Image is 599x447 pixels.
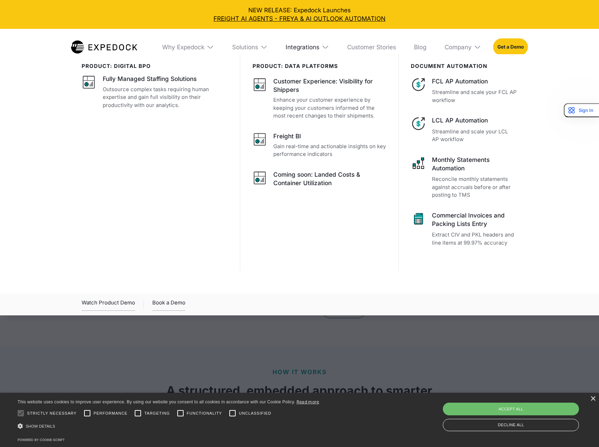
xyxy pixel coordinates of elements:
[26,424,55,428] span: Show details
[152,298,185,311] a: Book a Demo
[443,403,579,415] div: Accept all
[162,43,204,51] div: Why Expedock
[411,116,517,143] a: LCL AP AutomationStreamline and scale your LCL AP workflow
[273,132,301,140] div: Freight BI
[273,143,387,158] p: Gain real-time and actionable insights on key performance indicators
[253,77,387,120] a: Customer Experience: Visibility for ShippersEnhance your customer experience by keeping your cust...
[432,128,517,144] p: Streamline and scale your LCL AP workflow
[341,29,402,65] a: Customer Stories
[27,410,77,416] span: Strictly necessary
[82,298,135,311] a: open lightbox
[239,410,271,416] span: Unclassified
[432,116,517,125] div: LCL AP Automation
[432,77,517,86] div: FCL AP Automation
[432,88,517,104] p: Streamline and scale your FCL AP workflow
[432,175,517,199] p: Reconcile monthly statements against accruals before or after posting to TMS
[273,170,387,187] div: Coming soon: Landed Costs & Container Utilization
[482,371,599,447] iframe: Chat Widget
[445,43,472,51] div: Company
[82,63,228,70] div: product: digital bpo
[144,410,170,416] span: Targeting
[253,132,387,158] a: Freight BIGain real-time and actionable insights on key performance indicators
[411,63,517,70] div: document automation
[82,298,135,311] div: Watch Product Demo
[286,43,319,51] div: Integrations
[432,211,517,228] div: Commercial Invoices and Packing Lists Entry
[253,63,387,70] div: PRODUCT: data platforms
[432,231,517,247] p: Extract CIV and PKL headers and line items at 99.97% accuracy
[18,421,319,432] div: Show details
[493,38,528,56] a: Get a Demo
[253,170,387,189] a: Coming soon: Landed Costs & Container Utilization
[439,29,488,65] div: Company
[232,43,258,51] div: Solutions
[187,410,222,416] span: Functionality
[411,211,517,247] a: Commercial Invoices and Packing Lists EntryExtract CIV and PKL headers and line items at 99.97% a...
[82,75,228,109] a: Fully Managed Staffing SolutionsOutsource complex tasks requiring human expertise and gain full v...
[411,156,517,199] a: Monthly Statements AutomationReconcile monthly statements against accruals before or after postin...
[103,75,197,83] div: Fully Managed Staffing Solutions
[280,29,335,65] div: Integrations
[6,6,593,23] div: NEW RELEASE: Expedock Launches
[18,399,295,404] span: This website uses cookies to improve user experience. By using our website you consent to all coo...
[432,156,517,172] div: Monthly Statements Automation
[411,77,517,104] a: FCL AP AutomationStreamline and scale your FCL AP workflow
[94,410,128,416] span: Performance
[273,77,387,94] div: Customer Experience: Visibility for Shippers
[443,419,579,431] div: Decline all
[6,14,593,23] a: FREIGHT AI AGENTS - FREYA & AI OUTLOOK AUTOMATION
[297,399,319,404] a: Read more
[226,29,274,65] div: Solutions
[273,96,387,120] p: Enhance your customer experience by keeping your customers informed of the most recent changes to...
[156,29,220,65] div: Why Expedock
[103,86,228,109] p: Outsource complex tasks requiring human expertise and gain full visibility on their productivity ...
[18,438,65,442] a: Powered by cookie-script
[408,29,432,65] a: Blog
